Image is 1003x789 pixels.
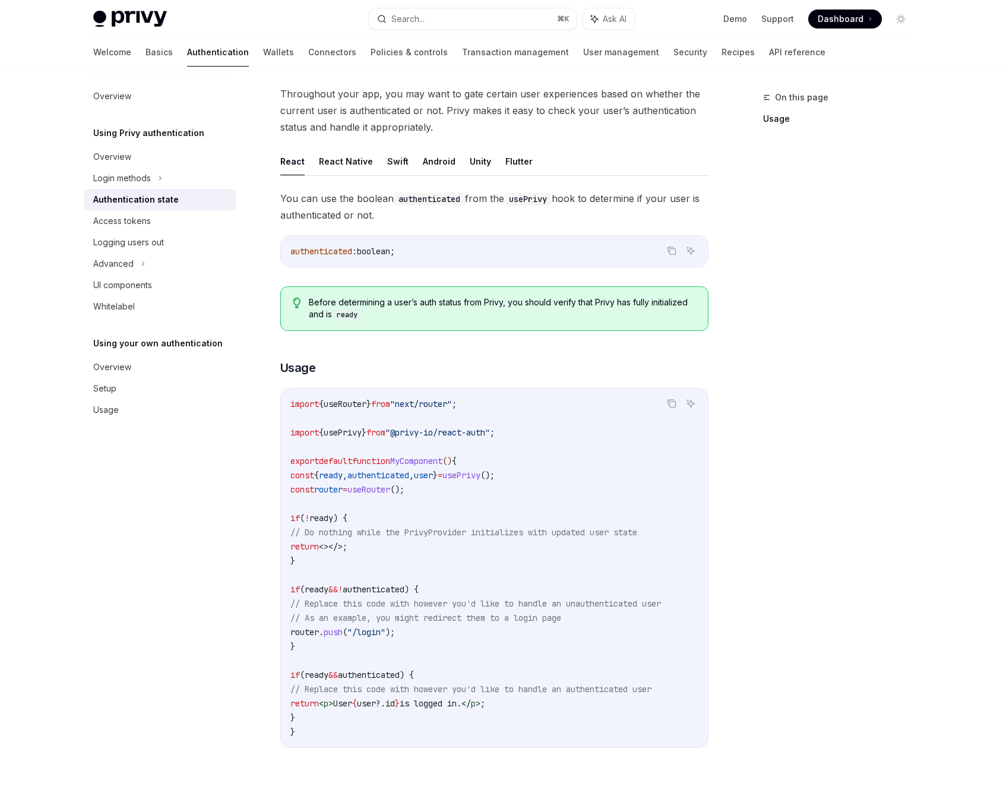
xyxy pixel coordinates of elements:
button: Swift [387,147,409,175]
span: "/login" [347,627,385,637]
span: p [324,698,328,709]
a: Overview [84,356,236,378]
a: Whitelabel [84,296,236,317]
div: UI components [93,278,152,292]
span: , [409,470,414,481]
span: On this page [775,90,828,105]
span: ready [305,584,328,595]
div: Authentication state [93,192,179,207]
span: ?. [376,698,385,709]
a: Usage [84,399,236,421]
button: Android [423,147,455,175]
button: Ask AI [583,8,635,30]
button: Ask AI [683,243,698,258]
a: Authentication [187,38,249,67]
span: ( [300,670,305,680]
h5: Using your own authentication [93,336,223,351]
button: Ask AI [683,396,698,411]
a: Access tokens [84,210,236,232]
span: ⌘ K [557,14,569,24]
span: ; [390,246,395,257]
span: ( [300,584,305,595]
span: id [385,698,395,709]
div: Search... [391,12,425,26]
span: <></> [319,541,343,552]
span: const [290,484,314,495]
div: Whitelabel [93,299,135,314]
span: } [366,399,371,409]
span: useRouter [347,484,390,495]
span: { [452,456,457,466]
span: Ask AI [603,13,627,25]
span: Throughout your app, you may want to gate certain user experiences based on whether the current u... [280,86,708,135]
div: Logging users out [93,235,164,250]
span: authenticated [347,470,409,481]
a: Usage [763,109,920,128]
div: Usage [93,403,119,417]
span: ready [319,470,343,481]
span: function [352,456,390,466]
span: from [366,427,385,438]
code: usePrivy [504,192,552,206]
span: // Replace this code with however you'd like to handle an unauthenticated user [290,598,661,609]
a: Connectors [308,38,356,67]
button: Toggle dark mode [891,10,910,29]
span: ( [300,513,305,523]
div: Advanced [93,257,134,271]
span: . [319,627,324,637]
div: Access tokens [93,214,151,228]
span: { [319,427,324,438]
span: const [290,470,314,481]
a: Dashboard [808,10,882,29]
span: export [290,456,319,466]
a: API reference [769,38,825,67]
span: > [328,698,333,709]
span: You can use the boolean from the hook to determine if your user is authenticated or not. [280,190,708,223]
span: ; [490,427,495,438]
a: User management [583,38,659,67]
span: Before determining a user’s auth status from Privy, you should verify that Privy has fully initia... [309,296,695,321]
div: Overview [93,150,131,164]
div: Overview [93,89,131,103]
a: Logging users out [84,232,236,253]
span: } [395,698,400,709]
span: return [290,541,319,552]
span: ) { [333,513,347,523]
a: Demo [723,13,747,25]
span: ; [480,698,485,709]
span: && [328,584,338,595]
button: React Native [319,147,373,175]
span: { [319,399,324,409]
span: ! [338,584,343,595]
span: return [290,698,319,709]
code: ready [332,309,362,321]
span: if [290,670,300,680]
span: </ [461,698,471,709]
button: Copy the contents from the code block [664,243,679,258]
span: usePrivy [324,427,362,438]
span: } [362,427,366,438]
button: React [280,147,305,175]
span: } [290,556,295,566]
button: Unity [470,147,491,175]
svg: Tip [293,298,301,308]
span: } [290,712,295,723]
span: MyComponent [390,456,442,466]
span: (); [480,470,495,481]
span: ); [385,627,395,637]
img: light logo [93,11,167,27]
button: Search...⌘K [369,8,577,30]
a: UI components [84,274,236,296]
span: = [438,470,442,481]
button: Copy the contents from the code block [664,396,679,411]
span: authenticated [343,584,404,595]
span: push [324,627,343,637]
a: Policies & controls [371,38,448,67]
span: from [371,399,390,409]
span: Usage [280,359,316,376]
span: ready [305,670,328,680]
span: && [328,670,338,680]
span: , [343,470,347,481]
div: Overview [93,360,131,374]
span: useRouter [324,399,366,409]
